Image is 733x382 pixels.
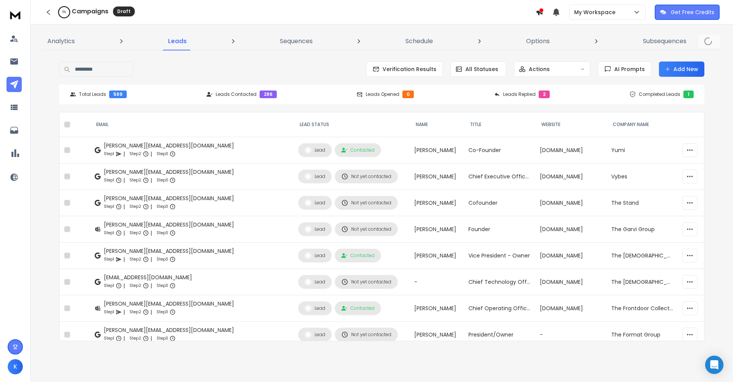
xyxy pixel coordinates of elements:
p: Step 3 [157,256,168,263]
p: | [123,308,125,316]
td: The Garvi Group [607,216,678,243]
td: [PERSON_NAME] [410,322,464,348]
a: Sequences [275,32,317,50]
div: [EMAIL_ADDRESS][DOMAIN_NAME] [104,274,192,281]
div: 0 [402,91,414,98]
td: Co-Founder [464,137,535,163]
h1: Campaigns [72,7,108,16]
div: Lead [305,331,325,338]
p: | [150,308,152,316]
p: Step 2 [129,335,141,342]
p: Total Leads [79,91,106,97]
p: Step 3 [157,150,168,158]
p: Actions [529,65,550,73]
div: [PERSON_NAME][EMAIL_ADDRESS][DOMAIN_NAME] [104,142,234,149]
div: [PERSON_NAME][EMAIL_ADDRESS][DOMAIN_NAME] [104,194,234,202]
td: Cofounder [464,190,535,216]
div: Not yet contacted [341,278,391,285]
span: AI Prompts [611,65,645,73]
td: - [410,269,464,295]
div: [PERSON_NAME][EMAIL_ADDRESS][DOMAIN_NAME] [104,168,234,176]
div: [PERSON_NAME][EMAIL_ADDRESS][DOMAIN_NAME] [104,221,234,228]
p: | [123,282,125,290]
p: Step 1 [104,229,114,237]
p: | [150,256,152,263]
td: [PERSON_NAME] [410,216,464,243]
div: Lead [305,199,325,206]
p: Step 2 [129,256,141,263]
p: Step 2 [129,150,141,158]
a: Leads [163,32,191,50]
p: Step 2 [129,176,141,184]
p: Step 2 [129,282,141,290]
p: | [150,335,152,342]
td: [DOMAIN_NAME] [535,190,607,216]
p: Step 1 [104,150,114,158]
td: [DOMAIN_NAME] [535,269,607,295]
p: | [123,229,125,237]
button: Get Free Credits [655,5,720,20]
p: Leads Replied [503,91,536,97]
div: Draft [113,6,135,16]
div: Contacted [341,147,375,153]
p: Leads [168,37,187,46]
p: Leads Contacted [216,91,257,97]
td: Yumi [607,137,678,163]
td: The Format Group [607,322,678,348]
p: | [150,229,152,237]
div: Contacted [341,253,375,259]
p: Step 3 [157,203,168,210]
div: Not yet contacted [341,173,391,180]
p: Leads Opened [366,91,399,97]
p: Step 2 [129,229,141,237]
a: Options [521,32,554,50]
div: Open Intercom Messenger [705,356,723,374]
p: 0 % [62,10,66,15]
a: Analytics [43,32,79,50]
td: Vice President - Owner [464,243,535,269]
div: 286 [260,91,277,98]
span: Verification Results [379,65,436,73]
td: Chief Operating Officer [464,295,535,322]
p: | [150,150,152,158]
p: Options [526,37,550,46]
div: Not yet contacted [341,331,391,338]
th: EMAIL [90,112,293,137]
button: K [8,359,23,374]
td: Chief Executive Officer [464,163,535,190]
p: Step 1 [104,256,114,263]
td: - [535,322,607,348]
p: Schedule [405,37,433,46]
p: Completed Leads [639,91,680,97]
td: [DOMAIN_NAME] [535,216,607,243]
td: [PERSON_NAME] [410,163,464,190]
p: Step 3 [157,282,168,290]
div: Lead [305,147,325,154]
div: [PERSON_NAME][EMAIL_ADDRESS][DOMAIN_NAME] [104,326,234,334]
th: LEAD STATUS [294,112,410,137]
button: AI Prompts [598,62,651,77]
p: My Workspace [574,8,618,16]
td: The Frontdoor Collective [607,295,678,322]
p: Step 3 [157,176,168,184]
td: Founder [464,216,535,243]
td: The Stand [607,190,678,216]
p: Step 3 [157,335,168,342]
div: Not yet contacted [341,226,391,233]
td: [PERSON_NAME] [410,295,464,322]
div: [PERSON_NAME][EMAIL_ADDRESS][DOMAIN_NAME] [104,300,234,308]
p: Step 1 [104,308,114,316]
p: Step 3 [157,308,168,316]
th: Company Name [607,112,678,137]
button: Verification Results [366,62,443,77]
td: [DOMAIN_NAME] [535,137,607,163]
p: Step 1 [104,335,114,342]
div: Lead [305,278,325,285]
p: Step 1 [104,282,114,290]
p: | [123,335,125,342]
p: | [123,256,125,263]
div: Contacted [341,305,375,311]
button: Add New [659,62,704,77]
th: title [464,112,535,137]
img: logo [8,8,23,22]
